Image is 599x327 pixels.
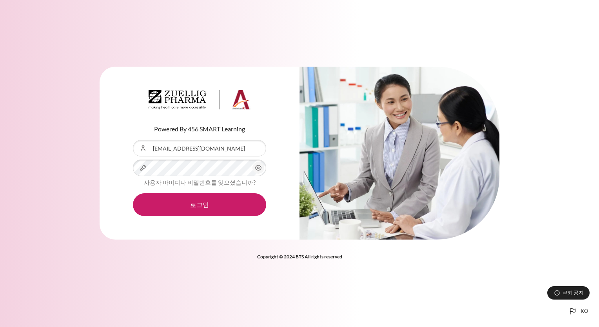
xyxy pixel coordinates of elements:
img: Architeck [149,90,250,110]
button: Languages [565,303,591,319]
p: Powered By 456 SMART Learning [133,124,266,134]
strong: Copyright © 2024 BTS All rights reserved [257,254,342,260]
input: 사용자 아이디 [133,140,266,156]
button: 로그인 [133,193,266,216]
span: 쿠키 공지 [563,289,584,296]
button: 쿠키 공지 [547,286,590,300]
span: ko [581,307,588,315]
a: 사용자 아이디나 비밀번호를 잊으셨습니까? [144,179,256,186]
a: Architeck [149,90,250,113]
